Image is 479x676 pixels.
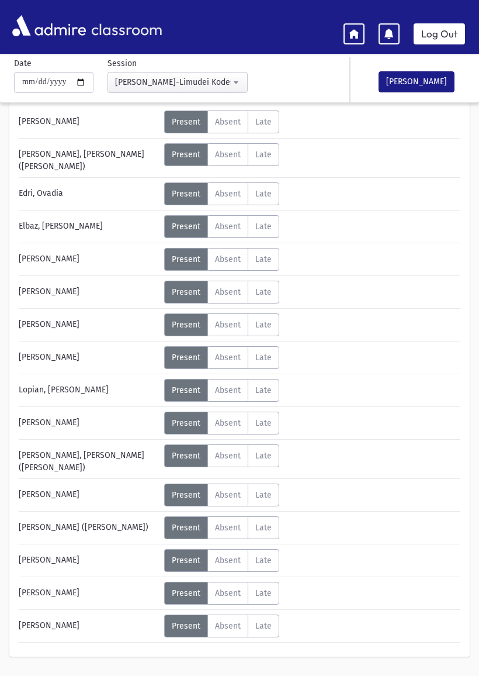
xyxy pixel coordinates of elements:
[255,287,272,297] span: Late
[164,379,279,402] div: AttTypes
[164,111,279,133] div: AttTypes
[164,412,279,434] div: AttTypes
[9,12,89,39] img: AdmirePro
[255,385,272,395] span: Late
[164,143,279,166] div: AttTypes
[172,117,200,127] span: Present
[164,444,279,467] div: AttTypes
[164,582,279,605] div: AttTypes
[172,254,200,264] span: Present
[13,412,164,434] div: [PERSON_NAME]
[215,189,241,199] span: Absent
[13,111,164,133] div: [PERSON_NAME]
[172,418,200,428] span: Present
[414,23,465,44] a: Log Out
[215,353,241,363] span: Absent
[379,71,454,92] button: [PERSON_NAME]
[13,549,164,572] div: [PERSON_NAME]
[215,588,241,598] span: Absent
[164,281,279,303] div: AttTypes
[215,556,241,565] span: Absent
[14,57,32,70] label: Date
[172,556,200,565] span: Present
[255,418,272,428] span: Late
[13,346,164,369] div: [PERSON_NAME]
[89,11,162,42] span: classroom
[172,385,200,395] span: Present
[13,215,164,238] div: Elbaz, [PERSON_NAME]
[255,117,272,127] span: Late
[172,320,200,330] span: Present
[255,556,272,565] span: Late
[172,150,200,160] span: Present
[13,248,164,271] div: [PERSON_NAME]
[13,444,164,474] div: [PERSON_NAME], [PERSON_NAME] ([PERSON_NAME])
[172,490,200,500] span: Present
[107,72,248,93] button: Morah Roizy-Limudei Kodesh(9:00AM-2:00PM)
[164,516,279,539] div: AttTypes
[255,451,272,461] span: Late
[115,76,231,88] div: [PERSON_NAME]-Limudei Kodesh(9:00AM-2:00PM)
[255,189,272,199] span: Late
[13,313,164,336] div: [PERSON_NAME]
[215,150,241,160] span: Absent
[172,222,200,232] span: Present
[172,353,200,363] span: Present
[215,117,241,127] span: Absent
[255,150,272,160] span: Late
[13,143,164,173] div: [PERSON_NAME], [PERSON_NAME] ([PERSON_NAME])
[164,215,279,238] div: AttTypes
[215,523,241,533] span: Absent
[255,320,272,330] span: Late
[215,287,241,297] span: Absent
[172,189,200,199] span: Present
[172,621,200,631] span: Present
[255,222,272,232] span: Late
[172,588,200,598] span: Present
[255,588,272,598] span: Late
[255,353,272,363] span: Late
[107,57,137,70] label: Session
[215,320,241,330] span: Absent
[255,254,272,264] span: Late
[13,379,164,402] div: Lopian, [PERSON_NAME]
[13,582,164,605] div: [PERSON_NAME]
[215,222,241,232] span: Absent
[164,549,279,572] div: AttTypes
[164,346,279,369] div: AttTypes
[13,516,164,539] div: [PERSON_NAME] ([PERSON_NAME])
[215,490,241,500] span: Absent
[215,385,241,395] span: Absent
[255,621,272,631] span: Late
[215,254,241,264] span: Absent
[172,523,200,533] span: Present
[164,182,279,205] div: AttTypes
[164,615,279,637] div: AttTypes
[215,621,241,631] span: Absent
[172,451,200,461] span: Present
[13,182,164,205] div: Edri, Ovadia
[172,287,200,297] span: Present
[215,451,241,461] span: Absent
[164,313,279,336] div: AttTypes
[13,615,164,637] div: [PERSON_NAME]
[215,418,241,428] span: Absent
[13,484,164,506] div: [PERSON_NAME]
[255,523,272,533] span: Late
[164,484,279,506] div: AttTypes
[164,248,279,271] div: AttTypes
[13,281,164,303] div: [PERSON_NAME]
[255,490,272,500] span: Late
